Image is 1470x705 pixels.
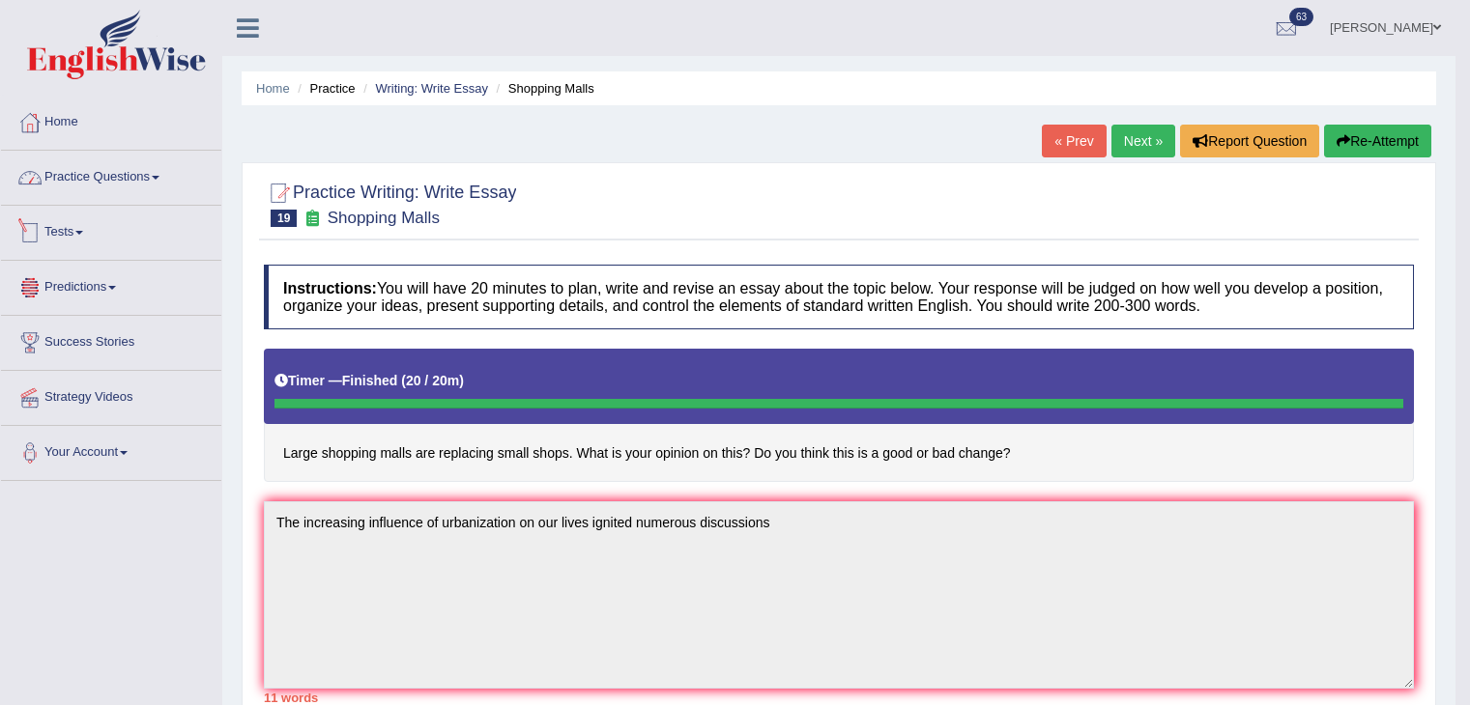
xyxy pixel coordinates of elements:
b: Instructions: [283,280,377,296]
a: Next » [1111,125,1175,157]
button: Report Question [1180,125,1319,157]
span: 19 [271,210,297,227]
a: Practice Questions [1,151,221,199]
small: Exam occurring question [302,210,322,228]
a: Home [256,81,290,96]
b: ) [459,373,464,388]
li: Shopping Malls [492,79,594,98]
button: Re-Attempt [1324,125,1431,157]
a: Success Stories [1,316,221,364]
h2: Practice Writing: Write Essay [264,179,516,227]
a: Home [1,96,221,144]
b: Finished [342,373,398,388]
a: Strategy Videos [1,371,221,419]
b: 20 / 20m [406,373,459,388]
li: Practice [293,79,355,98]
b: ( [401,373,406,388]
a: Predictions [1,261,221,309]
span: 63 [1289,8,1313,26]
a: Writing: Write Essay [375,81,488,96]
a: Tests [1,206,221,254]
a: « Prev [1042,125,1106,157]
small: Shopping Malls [328,209,440,227]
h4: You will have 20 minutes to plan, write and revise an essay about the topic below. Your response ... [264,265,1414,329]
h5: Timer — [274,374,464,388]
a: Your Account [1,426,221,474]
